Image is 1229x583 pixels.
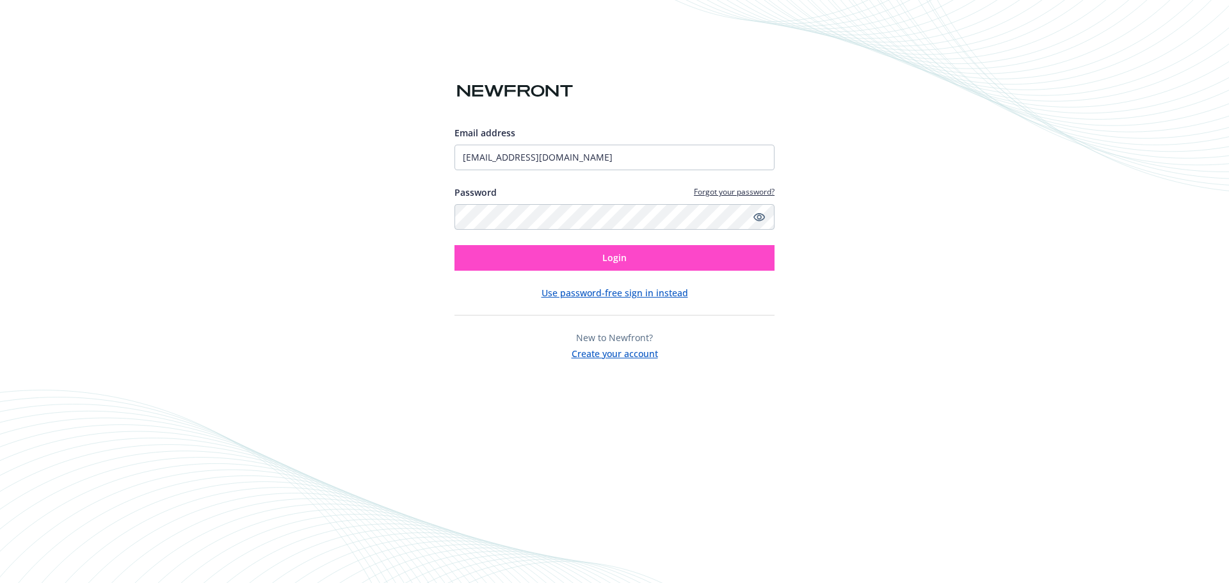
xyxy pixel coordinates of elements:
label: Password [454,186,497,199]
button: Create your account [572,344,658,360]
button: Login [454,245,775,271]
input: Enter your email [454,145,775,170]
span: Login [602,252,627,264]
span: New to Newfront? [576,331,653,344]
img: Newfront logo [454,80,575,102]
a: Forgot your password? [694,186,775,197]
button: Use password-free sign in instead [542,286,688,299]
a: Show password [751,209,767,225]
span: Email address [454,127,515,139]
input: Enter your password [454,204,775,230]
